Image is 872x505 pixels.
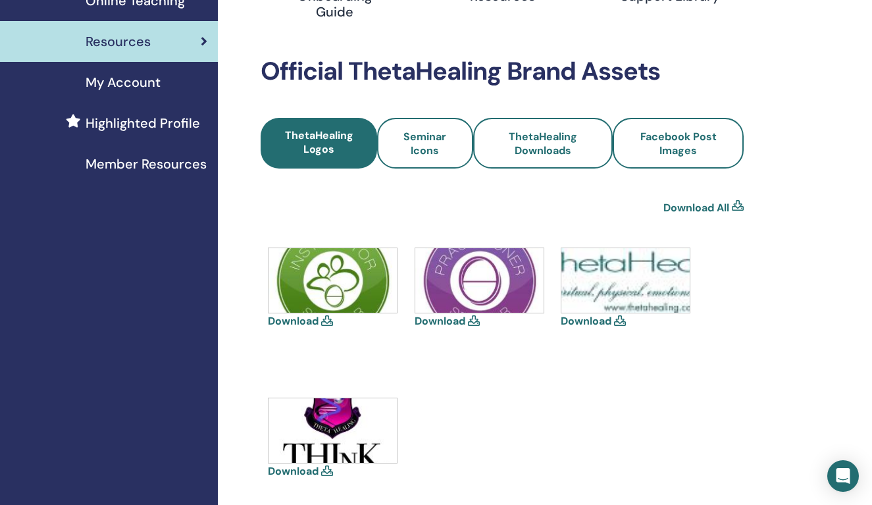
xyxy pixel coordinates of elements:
a: Download [268,464,319,478]
span: ThetaHealing Downloads [509,130,577,157]
img: icons-instructor.jpg [269,248,397,313]
a: Download [561,314,611,328]
a: Download All [663,200,729,216]
span: Facebook Post Images [640,130,717,157]
a: ThetaHealing Downloads [473,118,613,169]
img: think-shield.jpg [269,398,397,463]
span: My Account [86,72,161,92]
span: ThetaHealing Logos [285,128,353,156]
a: ThetaHealing Logos [261,118,377,169]
img: thetahealing-logo-a-copy.jpg [561,248,690,313]
span: Member Resources [86,154,207,174]
span: Seminar Icons [403,130,446,157]
a: Download [415,314,465,328]
span: Highlighted Profile [86,113,200,133]
a: Facebook Post Images [613,118,744,169]
a: Seminar Icons [377,118,473,169]
a: Download [268,314,319,328]
div: Open Intercom Messenger [827,460,859,492]
img: icons-practitioner.jpg [415,248,544,313]
span: Resources [86,32,151,51]
h2: Official ThetaHealing Brand Assets [261,57,744,87]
